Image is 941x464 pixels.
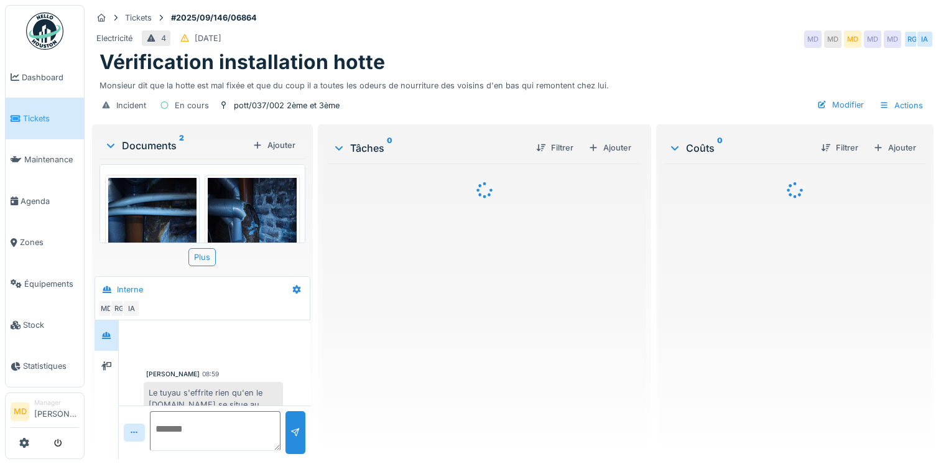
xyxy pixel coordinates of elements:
div: RG [904,30,921,48]
div: Tickets [125,12,152,24]
sup: 2 [179,138,184,153]
div: Incident [116,100,146,111]
h1: Vérification installation hotte [100,50,385,74]
div: En cours [175,100,209,111]
span: Statistiques [23,360,79,372]
div: IA [916,30,934,48]
div: Plus [188,248,216,266]
div: Le tuyau s'effrite rien qu'en le [DOMAIN_NAME] se situe au grenier. [144,382,283,428]
span: Maintenance [24,154,79,165]
a: Statistiques [6,346,84,387]
div: [PERSON_NAME] [146,369,200,379]
div: Interne [117,284,143,295]
a: Équipements [6,263,84,304]
div: Filtrer [816,139,863,156]
div: RG [110,300,127,317]
div: pott/037/002 2ème et 3ème [234,100,340,111]
span: Stock [23,319,79,331]
span: Équipements [24,278,79,290]
span: Tickets [23,113,79,124]
div: [DATE] [195,32,221,44]
div: MD [824,30,841,48]
sup: 0 [717,141,723,155]
a: Maintenance [6,139,84,180]
div: 08:59 [202,369,219,379]
img: Badge_color-CXgf-gQk.svg [26,12,63,50]
div: 4 [161,32,166,44]
div: Electricité [96,32,132,44]
div: Ajouter [868,139,921,156]
div: MD [884,30,901,48]
div: Coûts [669,141,811,155]
div: Manager [34,398,79,407]
a: Zones [6,222,84,263]
a: Dashboard [6,57,84,98]
div: Ajouter [583,139,636,156]
span: Agenda [21,195,79,207]
a: Tickets [6,98,84,139]
a: Agenda [6,180,84,221]
img: u5zt3j2f3ruu4khtgltm7r12q85e [108,178,197,296]
li: [PERSON_NAME] [34,398,79,425]
li: MD [11,402,29,421]
div: MD [844,30,861,48]
div: Tâches [333,141,526,155]
strong: #2025/09/146/06864 [166,12,262,24]
div: MD [804,30,822,48]
div: Modifier [812,96,869,113]
div: IA [123,300,140,317]
img: lxp6ku5d94vg5zi484cftcj0psmm [208,178,296,296]
a: MD Manager[PERSON_NAME] [11,398,79,428]
sup: 0 [387,141,392,155]
span: Zones [20,236,79,248]
a: Stock [6,304,84,345]
div: Actions [874,96,929,114]
div: Monsieur dit que la hotte est mal fixée et que du coup il a toutes les odeurs de nourriture des v... [100,75,926,91]
span: Dashboard [22,72,79,83]
div: MD [98,300,115,317]
div: Documents [104,138,248,153]
div: MD [864,30,881,48]
div: Filtrer [531,139,578,156]
div: Ajouter [248,137,300,154]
